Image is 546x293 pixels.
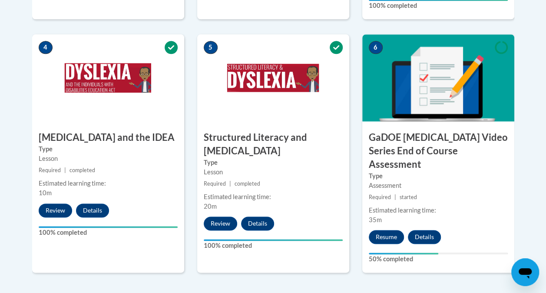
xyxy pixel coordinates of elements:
label: Type [369,171,508,181]
button: Review [39,203,72,217]
div: Your progress [204,239,343,241]
button: Details [408,230,441,244]
span: | [229,180,231,187]
span: Required [204,180,226,187]
label: Type [204,158,343,167]
span: completed [235,180,260,187]
div: Assessment [369,181,508,190]
div: Lesson [204,167,343,177]
button: Details [241,216,274,230]
div: Estimated learning time: [204,192,343,202]
span: 6 [369,41,383,54]
button: Details [76,203,109,217]
iframe: Button to launch messaging window [511,258,539,286]
h3: [MEDICAL_DATA] and the IDEA [32,131,184,144]
span: 35m [369,216,382,223]
h3: Structured Literacy and [MEDICAL_DATA] [197,131,349,158]
span: Required [369,194,391,200]
span: 4 [39,41,53,54]
span: started [400,194,417,200]
img: Course Image [197,34,349,121]
span: 20m [204,203,217,210]
span: 10m [39,189,52,196]
label: 100% completed [39,228,178,237]
div: Your progress [39,226,178,228]
label: 100% completed [369,1,508,10]
span: | [394,194,396,200]
h3: GaDOE [MEDICAL_DATA] Video Series End of Course Assessment [362,131,514,171]
label: Type [39,144,178,154]
label: 50% completed [369,254,508,264]
span: Required [39,167,61,173]
img: Course Image [362,34,514,121]
div: Your progress [369,253,438,254]
button: Resume [369,230,404,244]
div: Estimated learning time: [369,206,508,215]
label: 100% completed [204,241,343,250]
span: completed [69,167,95,173]
div: Estimated learning time: [39,179,178,188]
button: Review [204,216,237,230]
img: Course Image [32,34,184,121]
div: Lesson [39,154,178,163]
span: 5 [204,41,218,54]
span: | [64,167,66,173]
